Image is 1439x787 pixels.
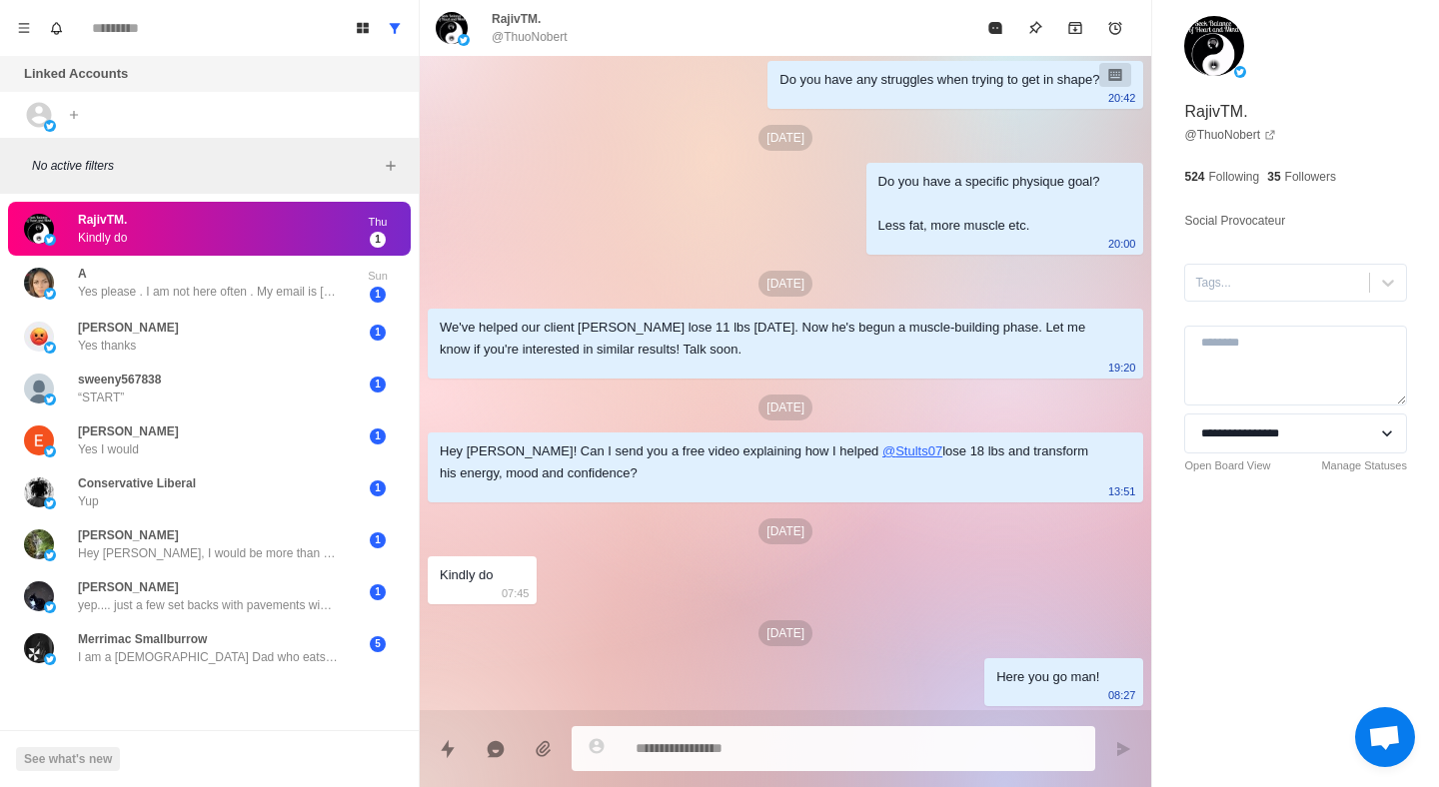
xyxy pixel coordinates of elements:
button: See what's new [16,747,120,771]
button: Reply with AI [476,729,516,769]
p: RajivTM. [78,211,127,229]
div: Do you have any struggles when trying to get in shape? [779,69,1099,91]
p: [PERSON_NAME] [78,422,179,440]
img: picture [44,342,56,354]
p: No active filters [32,157,379,175]
span: 1 [370,428,386,444]
img: picture [1234,66,1246,78]
p: Linked Accounts [24,64,128,84]
p: “START” [78,389,124,406]
p: 13:51 [1108,480,1136,502]
button: Archive [1055,8,1095,48]
img: picture [44,393,56,405]
button: Show all conversations [379,12,411,44]
button: Add reminder [1095,8,1135,48]
p: Following [1209,168,1260,186]
span: 1 [370,480,386,496]
img: picture [44,445,56,457]
p: Followers [1285,168,1336,186]
img: picture [458,34,470,46]
img: picture [44,120,56,132]
button: Send message [1103,729,1143,769]
p: Yes thanks [78,337,136,355]
a: Manage Statuses [1321,457,1407,474]
button: Add media [524,729,564,769]
img: picture [24,633,54,663]
button: Mark as read [975,8,1015,48]
p: 07:45 [502,582,530,604]
p: Hey [PERSON_NAME], I would be more than happy to listen [78,544,338,562]
p: Yes please . I am not here often . My email is [EMAIL_ADDRESS][DOMAIN_NAME] [78,283,338,301]
p: Merrimac Smallburrow [78,630,207,648]
p: Sun [353,268,403,285]
img: picture [436,12,468,44]
a: Open chat [1355,707,1415,767]
span: 1 [370,287,386,303]
p: 20:42 [1108,87,1136,109]
p: [DATE] [758,620,812,646]
img: picture [24,374,54,403]
p: RajivTM. [1184,100,1247,124]
span: 1 [370,325,386,341]
p: Yes I would [78,440,139,458]
a: @Stults07 [882,443,942,458]
span: 1 [370,584,386,600]
a: Open Board View [1184,457,1270,474]
p: 19:20 [1108,357,1136,379]
p: Conservative Liberal [78,474,196,492]
button: Menu [8,12,40,44]
button: Add filters [379,154,403,178]
p: 20:00 [1108,233,1136,255]
button: Quick replies [428,729,468,769]
p: [DATE] [758,125,812,151]
img: picture [44,653,56,665]
span: 1 [370,377,386,393]
p: sweeny567838 [78,371,161,389]
div: Hey [PERSON_NAME]! Can I send you a free video explaining how I helped lose 18 lbs and transform ... [440,440,1099,484]
div: Do you have a specific physique goal? Less fat, more muscle etc. [878,171,1100,237]
p: RajivTM. [492,10,541,28]
img: picture [24,529,54,559]
p: 08:27 [1108,684,1136,706]
div: We've helped our client [PERSON_NAME] lose 11 lbs [DATE]. Now he's begun a muscle-building phase.... [440,317,1099,361]
p: I am a [DEMOGRAPHIC_DATA] Dad who eats with a family, who works his arse off and has little to no... [78,648,338,666]
img: picture [44,497,56,509]
p: 524 [1184,168,1204,186]
span: 1 [370,232,386,248]
img: picture [44,288,56,300]
p: Kindly do [78,229,127,247]
button: Board View [347,12,379,44]
p: Social Provocateur [1184,210,1285,232]
img: picture [24,214,54,244]
p: Yup [78,492,99,510]
p: Thu [353,214,403,231]
img: picture [24,581,54,611]
img: picture [44,601,56,613]
img: picture [24,322,54,352]
span: 1 [370,532,386,548]
a: @ThuoNobert [1184,126,1276,144]
p: [DATE] [758,271,812,297]
p: [DATE] [758,394,812,420]
button: Notifications [40,12,72,44]
span: 5 [370,636,386,652]
button: Add account [62,103,86,127]
p: [PERSON_NAME] [78,319,179,337]
button: Pin [1015,8,1055,48]
img: picture [1184,16,1244,76]
p: yep.... just a few set backs with pavements winning the arguments, that put back exercise bike us... [78,596,338,614]
img: picture [44,234,56,246]
p: [PERSON_NAME] [78,578,179,596]
img: picture [24,425,54,455]
div: Kindly do [440,564,493,586]
p: [DATE] [758,518,812,544]
img: picture [44,549,56,561]
img: picture [24,268,54,298]
p: @ThuoNobert [492,28,568,46]
img: picture [24,477,54,507]
div: Here you go man! [996,666,1099,688]
p: 35 [1267,168,1280,186]
p: A [78,265,87,283]
p: [PERSON_NAME] [78,526,179,544]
